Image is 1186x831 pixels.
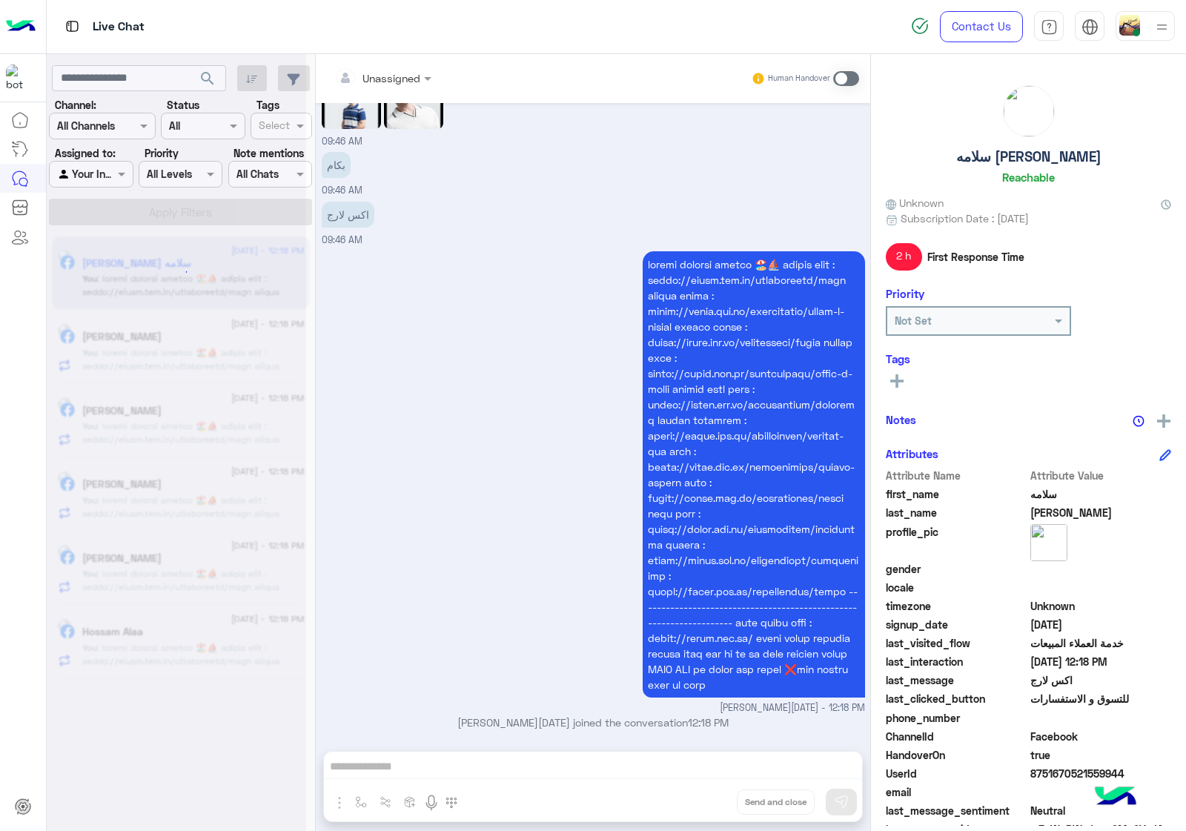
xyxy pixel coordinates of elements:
img: picture [1004,86,1054,136]
img: 713415422032625 [6,64,33,91]
span: 2025-09-15T09:18:55.734Z [1030,654,1172,669]
img: userImage [1119,15,1140,36]
a: tab [1034,11,1064,42]
img: tab [1041,19,1058,36]
span: null [1030,561,1172,577]
img: tab [63,17,82,36]
p: [PERSON_NAME][DATE] joined the conversation [322,715,865,730]
img: spinner [911,17,929,35]
span: Unknown [886,195,944,211]
small: Human Handover [768,73,830,85]
span: email [886,784,1027,800]
span: last_message [886,672,1027,688]
span: last_visited_flow [886,635,1027,651]
span: 09:46 AM [322,185,362,196]
img: picture [1030,524,1067,561]
img: add [1157,414,1170,428]
span: Unknown [1030,598,1172,614]
span: HandoverOn [886,747,1027,763]
span: timezone [886,598,1027,614]
span: profile_pic [886,524,1027,558]
span: UserId [886,766,1027,781]
span: last_name [886,505,1027,520]
a: Contact Us [940,11,1023,42]
span: null [1030,710,1172,726]
p: 15/9/2025, 9:46 AM [322,152,351,178]
h6: Notes [886,413,916,426]
span: loremi dolorsi ametco 🏖️⛵ adipis elit : seddo://eiusm.tem.in/utlaboreetd/magn aliqua enima : mini... [648,258,858,691]
span: Attribute Value [1030,468,1172,483]
span: للتسوق و الاستفسارات [1030,691,1172,706]
span: 09:46 AM [322,234,362,245]
div: Select [256,117,290,136]
h6: Tags [886,352,1171,365]
span: signup_date [886,617,1027,632]
span: first_name [886,486,1027,502]
img: notes [1133,415,1144,427]
span: خدمة العملاء المبيعات [1030,635,1172,651]
span: Attribute Name [886,468,1027,483]
span: 8751670521559944 [1030,766,1172,781]
span: last_interaction [886,654,1027,669]
span: 2024-10-30T15:45:29.097Z [1030,617,1172,632]
h6: Priority [886,287,924,300]
span: 0 [1030,729,1172,744]
span: First Response Time [927,249,1024,265]
p: 15/9/2025, 12:18 PM [643,251,865,698]
span: ابويوسف [1030,505,1172,520]
h6: Reachable [1002,170,1055,184]
span: true [1030,747,1172,763]
p: 15/9/2025, 9:46 AM [322,202,374,228]
button: Send and close [737,789,815,815]
span: gender [886,561,1027,577]
span: [PERSON_NAME][DATE] - 12:18 PM [720,701,865,715]
h5: سلامه [PERSON_NAME] [956,148,1101,165]
span: 09:46 AM [322,136,362,147]
span: null [1030,580,1172,595]
h6: Attributes [886,447,938,460]
img: tab [1081,19,1099,36]
span: phone_number [886,710,1027,726]
span: locale [886,580,1027,595]
img: hulul-logo.png [1090,772,1142,824]
span: Subscription Date : [DATE] [901,211,1029,226]
span: سلامه [1030,486,1172,502]
span: 2 h [886,243,922,270]
span: last_clicked_button [886,691,1027,706]
span: ChannelId [886,729,1027,744]
div: loading... [163,259,189,285]
span: 12:18 PM [688,716,729,729]
span: اكس لارج [1030,672,1172,688]
p: Live Chat [93,17,145,37]
span: last_message_sentiment [886,803,1027,818]
img: profile [1153,18,1171,36]
span: null [1030,784,1172,800]
img: Logo [6,11,36,42]
span: 0 [1030,803,1172,818]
